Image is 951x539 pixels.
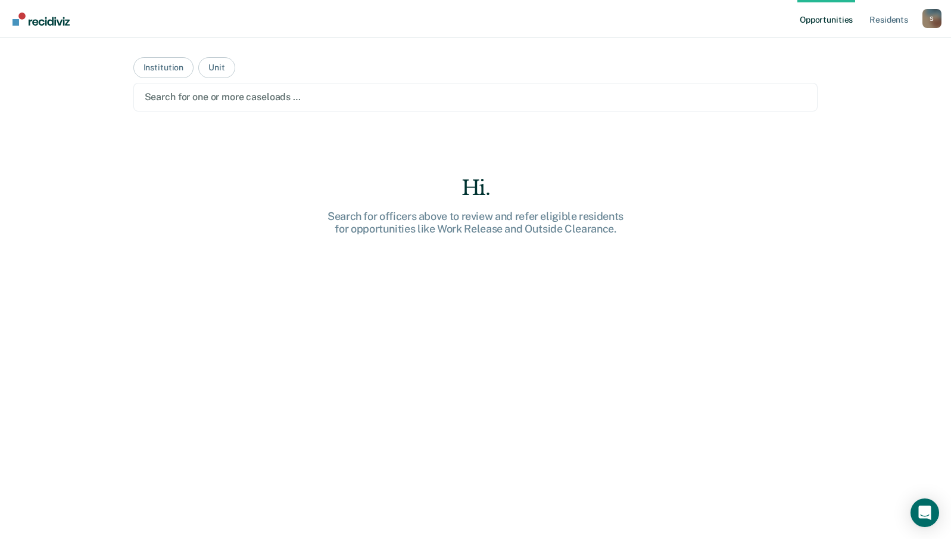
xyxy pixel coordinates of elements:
div: Open Intercom Messenger [911,498,939,527]
button: Unit [198,57,235,78]
div: S [922,9,941,28]
div: Search for officers above to review and refer eligible residents for opportunities like Work Rele... [285,210,666,236]
button: Profile dropdown button [922,9,941,28]
div: Hi. [285,176,666,200]
img: Recidiviz [13,13,70,26]
button: Institution [133,57,194,78]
